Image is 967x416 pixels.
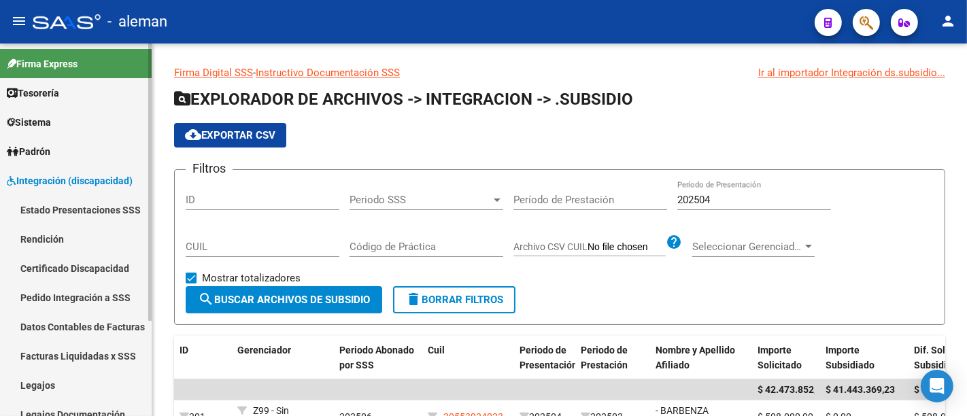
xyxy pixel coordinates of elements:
[7,56,78,71] span: Firma Express
[198,291,214,307] mat-icon: search
[758,384,827,395] span: $ 42.473.852,65
[405,291,422,307] mat-icon: delete
[666,234,682,250] mat-icon: help
[581,345,628,371] span: Periodo de Prestación
[174,90,633,109] span: EXPLORADOR DE ARCHIVOS -> INTEGRACION -> .SUBSIDIO
[256,67,400,79] a: Instructivo Documentación SSS
[174,67,253,79] a: Firma Digital SSS
[758,65,945,80] div: Ir al importador Integración ds.subsidio...
[520,345,577,371] span: Periodo de Presentación
[185,129,275,141] span: Exportar CSV
[575,336,650,396] datatable-header-cell: Periodo de Prestación
[185,126,201,143] mat-icon: cloud_download
[11,13,27,29] mat-icon: menu
[940,13,956,29] mat-icon: person
[334,336,422,396] datatable-header-cell: Periodo Abonado por SSS
[7,173,133,188] span: Integración (discapacidad)
[405,294,503,306] span: Borrar Filtros
[513,241,588,252] span: Archivo CSV CUIL
[7,86,59,101] span: Tesorería
[232,336,334,396] datatable-header-cell: Gerenciador
[650,336,752,396] datatable-header-cell: Nombre y Apellido Afiliado
[758,345,802,371] span: Importe Solicitado
[514,336,575,396] datatable-header-cell: Periodo de Presentación
[7,115,51,130] span: Sistema
[202,270,301,286] span: Mostrar totalizadores
[350,194,491,206] span: Periodo SSS
[656,345,735,371] span: Nombre y Apellido Afiliado
[186,286,382,313] button: Buscar Archivos de Subsidio
[339,345,414,371] span: Periodo Abonado por SSS
[180,345,188,356] span: ID
[7,144,50,159] span: Padrón
[428,345,445,356] span: Cuil
[588,241,666,254] input: Archivo CSV CUIL
[174,65,945,80] p: -
[752,336,820,396] datatable-header-cell: Importe Solicitado
[393,286,515,313] button: Borrar Filtros
[107,7,167,37] span: - aleman
[820,336,909,396] datatable-header-cell: Importe Subsidiado
[174,336,232,396] datatable-header-cell: ID
[422,336,514,396] datatable-header-cell: Cuil
[174,123,286,148] button: Exportar CSV
[237,345,291,356] span: Gerenciador
[921,370,953,402] div: Open Intercom Messenger
[186,159,233,178] h3: Filtros
[826,384,895,395] span: $ 41.443.369,23
[692,241,802,253] span: Seleccionar Gerenciador
[826,345,875,371] span: Importe Subsidiado
[198,294,370,306] span: Buscar Archivos de Subsidio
